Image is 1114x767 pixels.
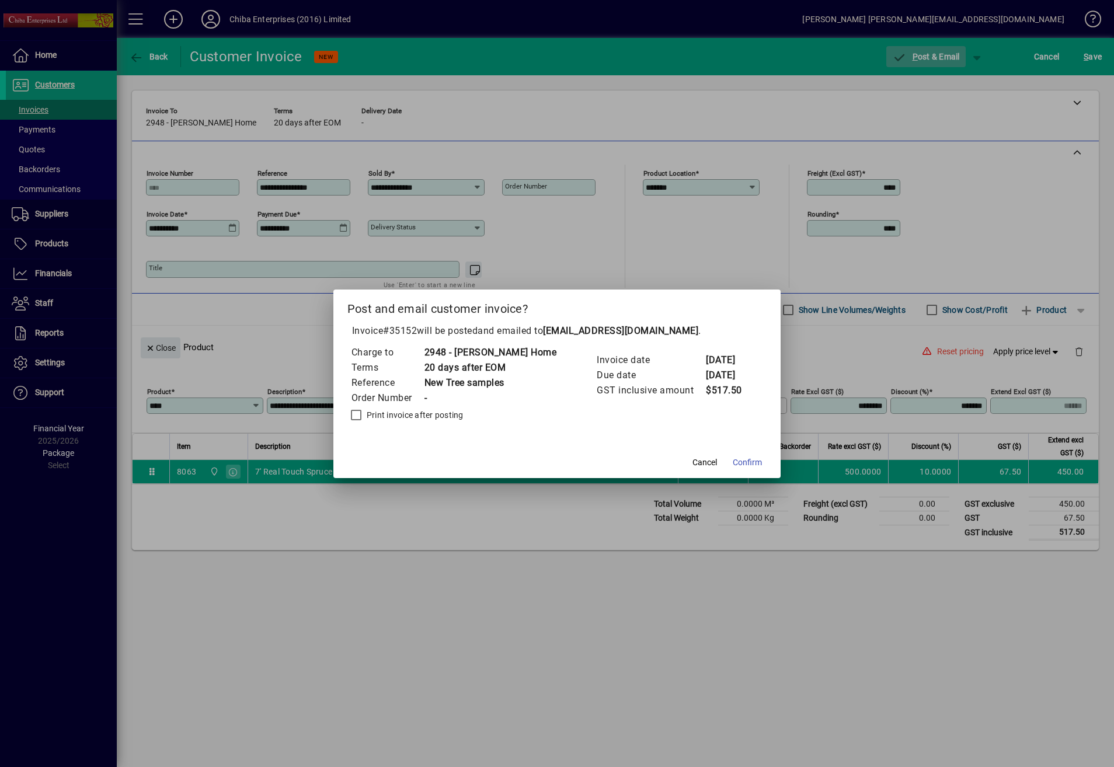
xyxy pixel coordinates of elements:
td: 20 days after EOM [424,360,557,375]
td: [DATE] [705,353,752,368]
td: Invoice date [596,353,705,368]
span: Cancel [692,456,717,469]
b: [EMAIL_ADDRESS][DOMAIN_NAME] [543,325,698,336]
td: [DATE] [705,368,752,383]
td: Due date [596,368,705,383]
td: - [424,391,557,406]
h2: Post and email customer invoice? [333,290,781,323]
span: Confirm [733,456,762,469]
button: Confirm [728,452,767,473]
span: #35152 [383,325,417,336]
td: GST inclusive amount [596,383,705,398]
p: Invoice will be posted . [347,324,767,338]
td: Terms [351,360,424,375]
td: $517.50 [705,383,752,398]
td: New Tree samples [424,375,557,391]
label: Print invoice after posting [364,409,464,421]
td: 2948 - [PERSON_NAME] Home [424,345,557,360]
button: Cancel [686,452,723,473]
span: and emailed to [478,325,698,336]
td: Order Number [351,391,424,406]
td: Reference [351,375,424,391]
td: Charge to [351,345,424,360]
